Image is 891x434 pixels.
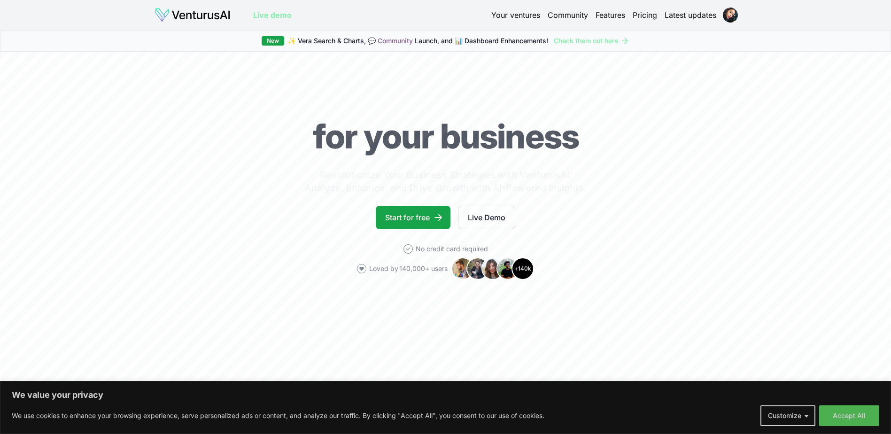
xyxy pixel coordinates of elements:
[760,405,815,426] button: Customize
[378,37,413,45] a: Community
[819,405,879,426] button: Accept All
[723,8,738,23] img: ACg8ocIeuZdBOzks9nEqVcJUfkwiANk7M2Slgzf3UCLhcs-j83EbxnGxPw=s96-c
[288,36,548,46] span: ✨ Vera Search & Charts, 💬 Launch, and 📊 Dashboard Enhancements!
[451,257,474,280] img: Avatar 1
[596,9,625,21] a: Features
[253,9,292,21] a: Live demo
[554,36,629,46] a: Check them out here
[12,389,879,401] p: We value your privacy
[496,257,519,280] img: Avatar 4
[665,9,716,21] a: Latest updates
[262,36,284,46] div: New
[458,206,515,229] a: Live Demo
[548,9,588,21] a: Community
[376,206,450,229] a: Start for free
[633,9,657,21] a: Pricing
[466,257,489,280] img: Avatar 2
[491,9,540,21] a: Your ventures
[481,257,504,280] img: Avatar 3
[155,8,231,23] img: logo
[12,410,544,421] p: We use cookies to enhance your browsing experience, serve personalized ads or content, and analyz...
